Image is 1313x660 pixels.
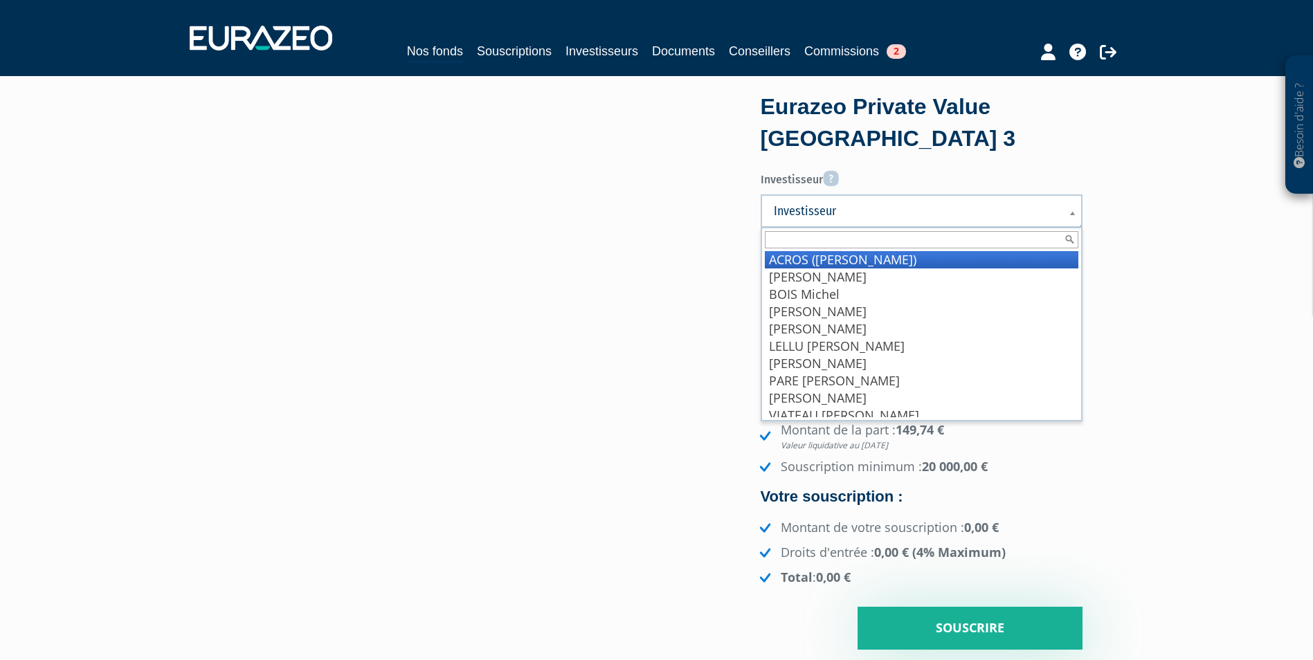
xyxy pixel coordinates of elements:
[765,372,1078,389] li: PARE [PERSON_NAME]
[816,569,851,585] strong: 0,00 €
[781,569,813,585] strong: Total
[765,320,1078,338] li: [PERSON_NAME]
[874,544,1006,560] strong: 0,00 € (4% Maximum)
[231,97,721,372] iframe: YouTube video player
[765,407,1078,424] li: VIATEAU [PERSON_NAME]
[757,421,1083,451] li: Montant de la part :
[757,544,1083,562] li: Droits d'entrée :
[887,44,906,59] span: 2
[774,203,1051,219] span: Investisseur
[781,421,1083,451] strong: 149,74 €
[781,439,1083,451] em: Valeur liquidative au [DATE]
[757,458,1083,476] li: Souscription minimum :
[477,42,552,61] a: Souscriptions
[765,268,1078,286] li: [PERSON_NAME]
[765,286,1078,303] li: BOIS Michel
[765,355,1078,372] li: [PERSON_NAME]
[922,458,988,475] strong: 20 000,00 €
[765,251,1078,268] li: ACROS ([PERSON_NAME])
[1292,63,1307,187] p: Besoin d'aide ?
[757,519,1083,537] li: Montant de votre souscription :
[761,165,1083,188] label: Investisseur
[761,488,1083,505] h4: Votre souscription :
[757,569,1083,587] li: :
[652,42,715,61] a: Documents
[407,42,463,63] a: Nos fonds
[765,303,1078,320] li: [PERSON_NAME]
[565,42,638,61] a: Investisseurs
[190,26,332,51] img: 1732889491-logotype_eurazeo_blanc_rvb.png
[765,389,1078,407] li: [PERSON_NAME]
[964,519,999,535] strong: 0,00 €
[729,42,790,61] a: Conseillers
[804,42,906,61] a: Commissions2
[765,338,1078,355] li: LELLU [PERSON_NAME]
[761,91,1083,154] div: Eurazeo Private Value [GEOGRAPHIC_DATA] 3
[858,607,1083,650] input: Souscrire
